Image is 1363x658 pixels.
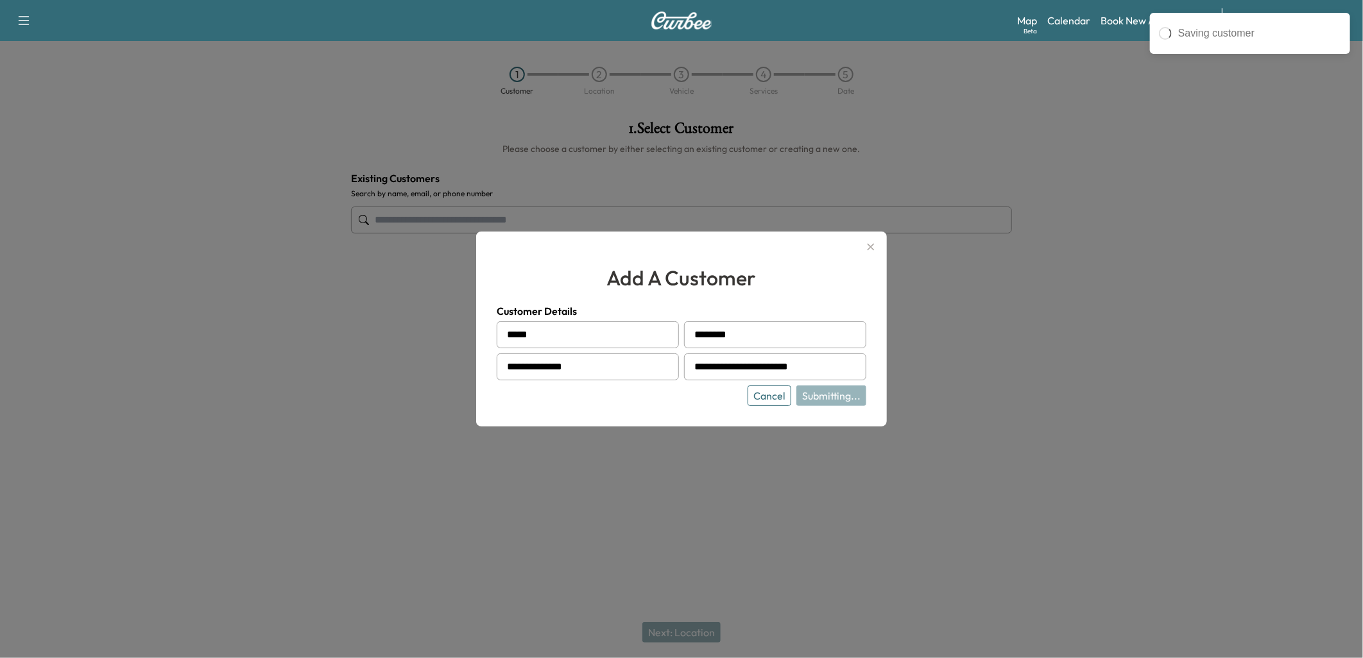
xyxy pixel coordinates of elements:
[748,385,791,406] button: Cancel
[497,262,866,293] h2: add a customer
[651,12,712,30] img: Curbee Logo
[1101,13,1209,28] a: Book New Appointment
[1017,13,1037,28] a: MapBeta
[497,303,866,319] h4: Customer Details
[1178,26,1341,41] div: Saving customer
[1047,13,1090,28] a: Calendar
[1024,26,1037,36] div: Beta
